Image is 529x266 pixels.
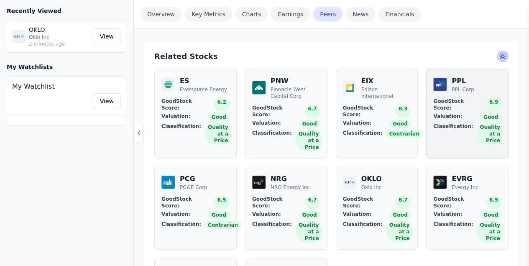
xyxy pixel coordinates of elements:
[245,167,327,250] a: NRG Energy Inc Logo NRG NRG Energy Inc GoodStock Score: 6.7 Valuation: Good Classification: Quali...
[343,221,383,243] span: Classification:
[12,30,26,43] img: OKLO
[433,221,473,243] span: Classification:
[304,196,320,209] span: 6.7
[426,167,509,250] a: Evergy Inc Logo EVRG Evergy Inc GoodStock Score: 6.5 Valuation: Good Classification: Quality at a...
[252,221,292,243] span: Classification:
[346,7,375,22] a: News
[161,78,175,91] img: Eversource Energy Logo
[433,176,447,189] img: Evergy Inc Logo
[336,167,418,250] a: Oklo Inc Logo OKLO Oklo Inc GoodStock Score: 6.7 Valuation: Good Classification: Quality at a Price
[433,113,462,121] span: Valuation:
[204,123,232,145] span: Quality at a Price
[343,105,392,118] span: GoodStock Score:
[452,184,478,191] div: Evergy Inc
[235,7,268,22] a: Charts
[245,69,327,159] a: Pinnacle West Capital Corp Logo PNW Pinnacle West Capital Corp GoodStock Score: 6.7 Valuation: Go...
[180,86,227,93] div: Eversource Energy
[389,211,411,219] span: Good
[141,7,181,22] a: Overview
[271,7,310,22] a: Earnings
[7,7,126,15] h3: Recently Viewed
[252,130,292,151] span: Classification:
[343,176,356,189] img: Oklo Inc Logo
[154,167,237,250] a: PG&E Corp Logo PCG PG&E Corp GoodStock Score: 6.5 Valuation: Good Classification: Contrarian
[29,34,89,41] p: Oklo Inc
[154,51,218,62] h3: Related Stocks
[7,63,53,71] h3: My Watchlists
[93,28,121,44] a: View
[433,123,473,145] span: Classification:
[361,174,382,184] div: OKLO
[426,69,509,159] a: PPL Corp Logo PPL PPL Corp GoodStock Score: 6.9 Valuation: Good Classification: Quality at a Price
[343,130,383,138] span: Classification:
[433,196,482,209] span: GoodStock Score:
[161,113,190,121] span: Valuation:
[180,174,207,184] div: PCG
[295,221,322,243] span: Quality at a Price
[361,184,382,191] div: Oklo Inc
[343,211,372,219] span: Valuation:
[389,120,411,128] span: Good
[12,82,121,92] h4: My Watchlist
[497,51,509,62] span: Ask AI
[361,86,411,100] div: Edison International
[208,113,230,121] span: Good
[313,7,342,22] a: Peers
[161,98,210,111] span: GoodStock Score:
[271,174,310,184] div: NRG
[361,76,411,86] div: EIX
[161,123,201,145] span: Classification:
[343,81,356,95] img: Edison International Logo
[252,81,266,95] img: Pinnacle West Capital Corp Logo
[386,221,413,243] span: Quality at a Price
[208,211,230,219] span: Good
[480,211,501,219] span: Good
[452,86,474,93] div: PPL Corp
[486,196,501,209] span: 6.5
[180,76,227,86] div: ES
[395,105,411,118] span: 6.3
[480,113,501,121] span: Good
[476,123,503,145] span: Quality at a Price
[204,221,241,229] span: Contrarian
[161,176,175,189] img: PG&E Corp Logo
[452,76,474,86] div: PPL
[252,196,301,209] span: GoodStock Score:
[486,98,501,111] span: 6.9
[161,221,201,229] span: Classification:
[161,196,210,209] span: GoodStock Score:
[433,211,462,219] span: Valuation:
[252,176,266,189] img: NRG Energy Inc Logo
[154,69,237,159] a: Eversource Energy Logo ES Eversource Energy GoodStock Score: 6.2 Valuation: Good Classification: ...
[214,196,229,209] span: 6.5
[252,105,301,118] span: GoodStock Score:
[161,211,190,219] span: Valuation:
[271,76,320,86] div: PNW
[299,120,320,128] span: Good
[343,120,372,128] span: Valuation:
[343,196,392,209] span: GoodStock Score:
[304,105,320,118] span: 6.7
[252,120,281,128] span: Valuation:
[271,184,310,191] div: NRG Energy Inc
[29,26,89,34] p: OKLO
[214,98,229,111] span: 6.2
[271,86,320,100] div: Pinnacle West Capital Corp
[93,93,121,109] a: View
[336,69,418,159] a: Edison International Logo EIX Edison International GoodStock Score: 6.3 Valuation: Good Classific...
[295,130,322,151] span: Quality at a Price
[386,130,422,138] span: Contrarian
[476,221,503,243] span: Quality at a Price
[452,174,478,184] div: EVRG
[299,211,320,219] span: Good
[180,184,207,191] div: PG&E Corp
[433,78,447,91] img: PPL Corp Logo
[433,98,482,111] span: GoodStock Score:
[252,211,281,219] span: Valuation:
[378,7,421,22] a: Financials
[185,7,232,22] a: Key Metrics
[395,196,411,209] span: 6.7
[29,41,89,47] p: 2 minutes ago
